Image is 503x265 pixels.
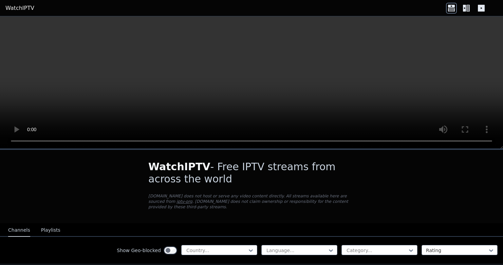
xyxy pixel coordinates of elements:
label: Show Geo-blocked [117,247,161,254]
a: WatchIPTV [5,4,34,12]
p: [DOMAIN_NAME] does not host or serve any video content directly. All streams available here are s... [148,193,355,210]
button: Channels [8,224,30,237]
h1: - Free IPTV streams from across the world [148,161,355,185]
span: WatchIPTV [148,161,210,173]
a: iptv-org [176,199,192,204]
button: Playlists [41,224,60,237]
